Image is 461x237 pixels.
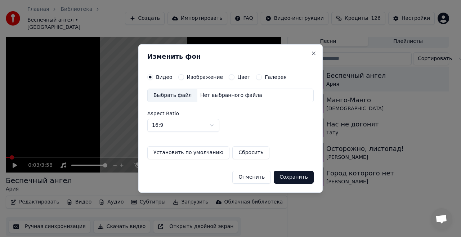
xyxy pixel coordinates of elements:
[232,171,271,184] button: Отменить
[197,92,265,99] div: Нет выбранного файла
[147,111,314,116] label: Aspect Ratio
[237,75,250,80] label: Цвет
[148,89,197,102] div: Выбрать файл
[147,53,314,60] h2: Изменить фон
[274,171,314,184] button: Сохранить
[156,75,173,80] label: Видео
[265,75,287,80] label: Галерея
[147,146,229,159] button: Установить по умолчанию
[232,146,269,159] button: Сбросить
[187,75,223,80] label: Изображение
